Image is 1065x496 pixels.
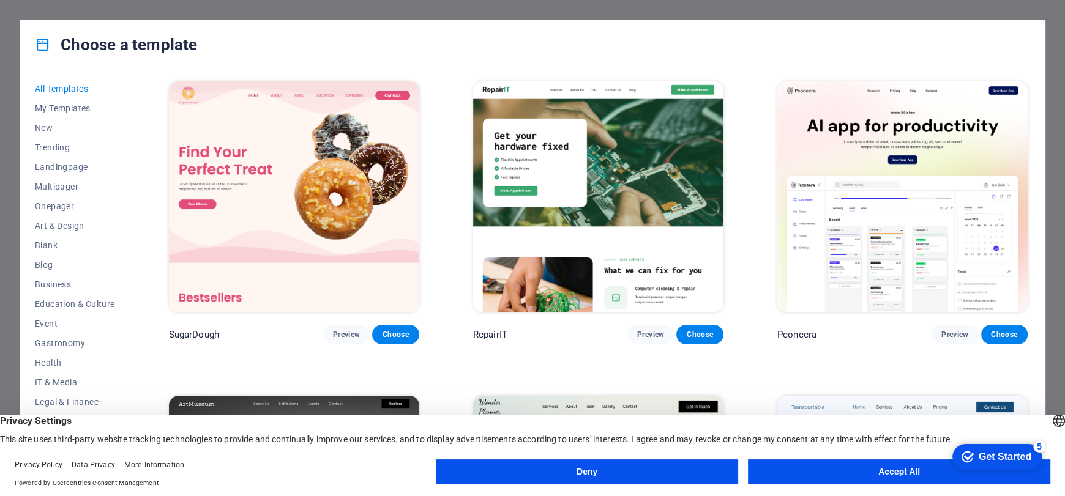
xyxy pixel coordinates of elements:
button: Education & Culture [35,294,115,314]
span: Landingpage [35,162,115,172]
button: Business [35,275,115,294]
button: Multipager [35,177,115,196]
button: My Templates [35,98,115,118]
button: Trending [35,138,115,157]
span: Event [35,319,115,328]
div: Get Started 5 items remaining, 0% complete [10,6,99,32]
button: Preview [932,325,978,344]
span: Legal & Finance [35,397,115,407]
button: Choose [372,325,419,344]
div: 5 [91,2,103,15]
button: Onepager [35,196,115,216]
button: Health [35,353,115,372]
button: Event [35,314,115,333]
span: Blank [35,240,115,250]
button: Blank [35,235,115,255]
span: Blog [35,260,115,270]
button: Choose [981,325,1028,344]
button: Blog [35,255,115,275]
button: IT & Media [35,372,115,392]
span: Choose [382,330,409,339]
span: Education & Culture [35,299,115,309]
button: Preview [627,325,674,344]
button: Gastronomy [35,333,115,353]
span: All Templates [35,84,115,94]
p: RepairIT [473,328,507,341]
button: New [35,118,115,138]
button: Non-Profit [35,412,115,431]
button: Preview [323,325,370,344]
span: Business [35,279,115,289]
h4: Choose a template [35,35,197,54]
span: Art & Design [35,221,115,231]
span: Health [35,358,115,368]
span: Multipager [35,182,115,191]
p: SugarDough [169,328,219,341]
span: IT & Media [35,377,115,387]
span: New [35,123,115,133]
span: Preview [333,330,360,339]
span: Onepager [35,201,115,211]
button: Landingpage [35,157,115,177]
button: Legal & Finance [35,392,115,412]
span: Trending [35,143,115,152]
span: Choose [686,330,713,339]
img: SugarDough [169,81,419,312]
span: Choose [991,330,1018,339]
button: All Templates [35,79,115,98]
img: RepairIT [473,81,723,312]
button: Art & Design [35,216,115,235]
span: Preview [637,330,664,339]
p: Peoneera [777,328,816,341]
div: Get Started [36,13,89,24]
span: Preview [941,330,968,339]
span: My Templates [35,103,115,113]
img: Peoneera [777,81,1028,312]
span: Gastronomy [35,338,115,348]
button: Choose [676,325,723,344]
